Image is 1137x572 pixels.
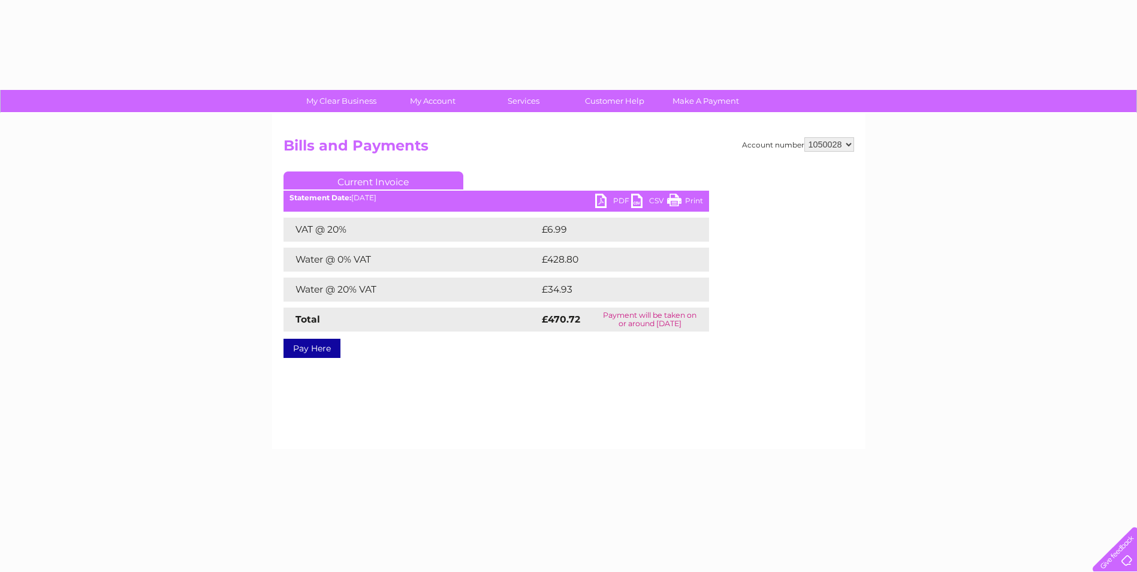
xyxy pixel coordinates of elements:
[542,314,580,325] strong: £470.72
[539,248,688,272] td: £428.80
[539,218,681,242] td: £6.99
[284,194,709,202] div: [DATE]
[631,194,667,211] a: CSV
[284,278,539,302] td: Water @ 20% VAT
[656,90,755,112] a: Make A Payment
[591,308,708,332] td: Payment will be taken on or around [DATE]
[595,194,631,211] a: PDF
[284,248,539,272] td: Water @ 0% VAT
[284,171,463,189] a: Current Invoice
[667,194,703,211] a: Print
[284,339,340,358] a: Pay Here
[292,90,391,112] a: My Clear Business
[474,90,573,112] a: Services
[289,193,351,202] b: Statement Date:
[742,137,854,152] div: Account number
[565,90,664,112] a: Customer Help
[539,278,685,302] td: £34.93
[295,314,320,325] strong: Total
[383,90,482,112] a: My Account
[284,137,854,160] h2: Bills and Payments
[284,218,539,242] td: VAT @ 20%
